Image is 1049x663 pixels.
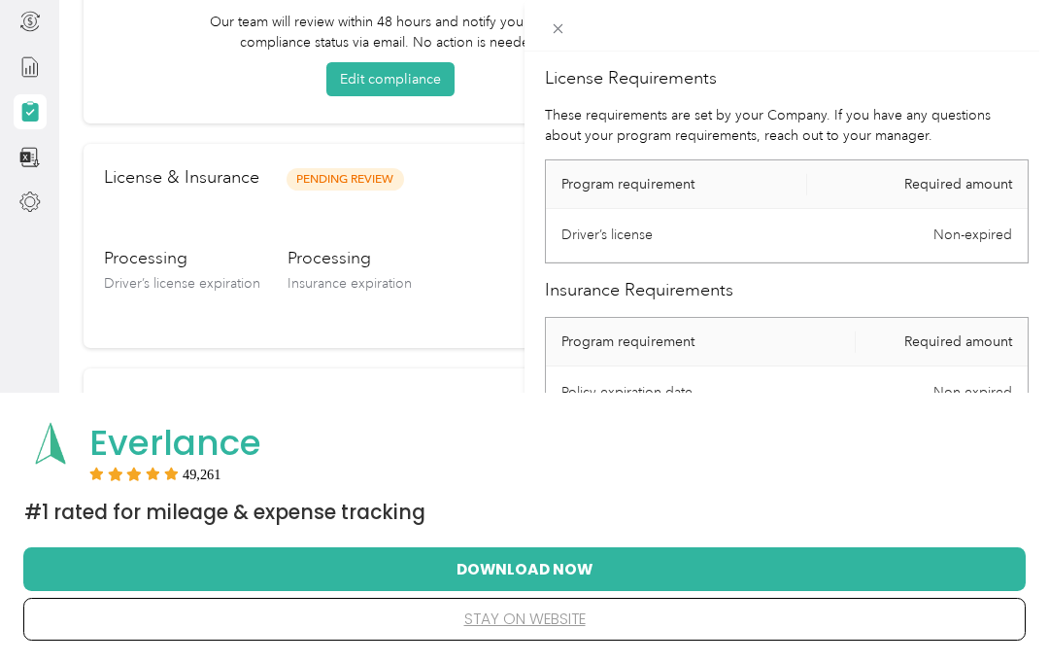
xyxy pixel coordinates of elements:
button: Download Now [54,548,995,589]
td: Driver’s license [546,209,807,262]
td: Non-expired [856,366,1028,420]
h2: License Requirements [545,65,1029,91]
th: Program requirement [546,318,856,366]
th: Program requirement [546,160,807,209]
span: #1 Rated for Mileage & Expense Tracking [24,499,425,526]
h2: Insurance Requirements [545,277,1029,303]
p: These requirements are set by your Company. If you have any questions about your program requirem... [545,105,1029,146]
img: App logo [24,417,77,470]
th: Required amount [856,318,1028,366]
td: Policy expiration date [546,366,856,420]
span: User reviews count [183,469,221,480]
div: Rating:5 stars [89,467,221,480]
th: Required amount [807,160,1028,209]
button: stay on website [54,599,995,640]
td: Non-expired [807,209,1028,262]
span: Everlance [89,418,261,468]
